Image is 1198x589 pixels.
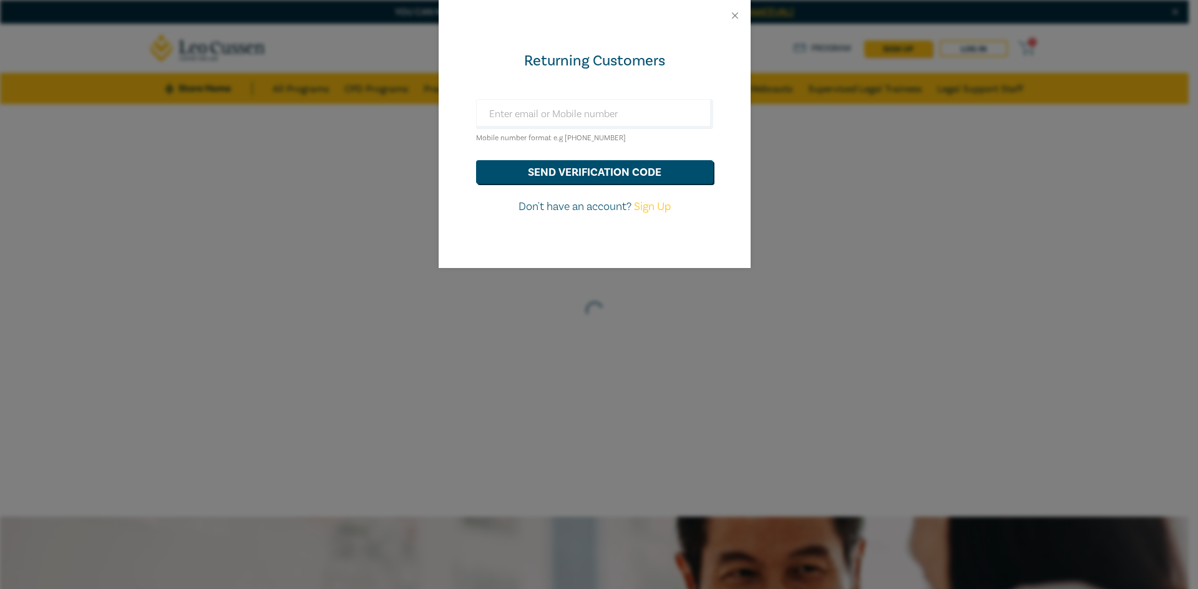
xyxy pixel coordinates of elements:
[476,160,713,184] button: send verification code
[634,199,671,214] a: Sign Up
[729,10,741,21] button: Close
[476,199,713,215] p: Don't have an account?
[476,51,713,71] div: Returning Customers
[476,133,626,143] small: Mobile number format e.g [PHONE_NUMBER]
[476,99,713,129] input: Enter email or Mobile number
